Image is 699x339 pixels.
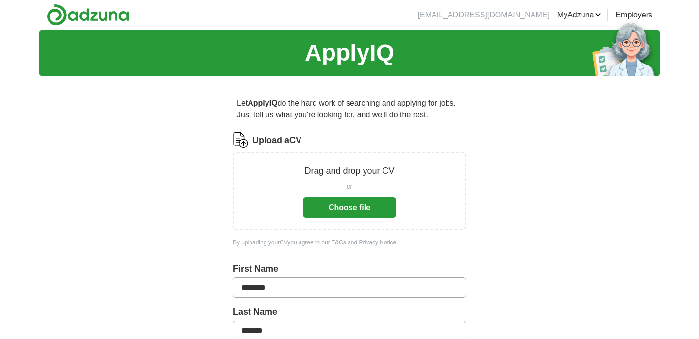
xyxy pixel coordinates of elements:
[557,9,602,21] a: MyAdzuna
[233,132,249,148] img: CV Icon
[252,134,301,147] label: Upload a CV
[47,4,129,26] img: Adzuna logo
[305,35,394,70] h1: ApplyIQ
[616,9,652,21] a: Employers
[233,238,466,247] div: By uploading your CV you agree to our and .
[233,306,466,319] label: Last Name
[233,94,466,125] p: Let do the hard work of searching and applying for jobs. Just tell us what you're looking for, an...
[418,9,549,21] li: [EMAIL_ADDRESS][DOMAIN_NAME]
[248,99,277,107] strong: ApplyIQ
[304,164,394,178] p: Drag and drop your CV
[303,197,396,218] button: Choose file
[332,239,346,246] a: T&Cs
[359,239,397,246] a: Privacy Notice
[233,262,466,275] label: First Name
[347,181,352,192] span: or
